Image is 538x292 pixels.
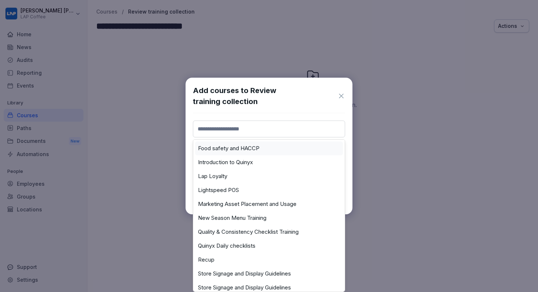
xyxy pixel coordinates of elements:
[198,229,299,235] label: Quality & Consistency Checklist Training
[198,145,259,152] label: Food safety and HACCP
[198,201,296,207] label: Marketing Asset Placement and Usage
[193,85,337,107] h1: Add courses to Review training collection
[198,159,253,166] label: Introduction to Quinyx
[198,187,239,193] label: Lightspeed POS
[198,243,255,249] label: Quinyx Daily checklists
[198,256,214,263] label: Recup
[198,270,291,277] label: Store Signage and Display Guidelines
[198,284,291,291] label: Store Signage and Display Guidelines
[198,173,227,180] label: Lap Loyalty
[198,215,266,221] label: New Season Menu Training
